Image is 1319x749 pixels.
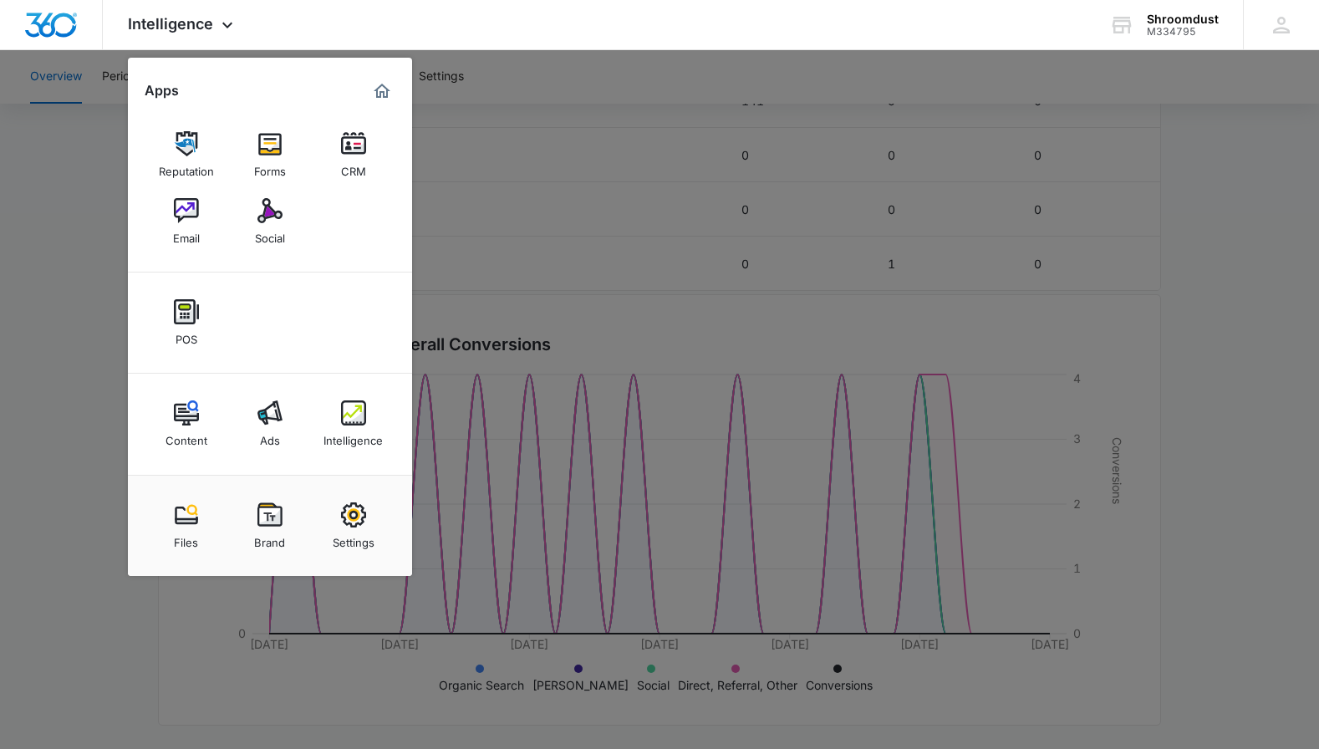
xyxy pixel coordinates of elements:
a: Content [155,392,218,456]
a: CRM [322,123,385,186]
div: Content [166,425,207,447]
div: account id [1147,26,1219,38]
div: Email [173,223,200,245]
div: Settings [333,527,374,549]
div: POS [176,324,197,346]
a: Ads [238,392,302,456]
a: Intelligence [322,392,385,456]
a: POS [155,291,218,354]
a: Brand [238,494,302,558]
a: Marketing 360® Dashboard [369,78,395,104]
h2: Apps [145,83,179,99]
div: Reputation [159,156,214,178]
a: Forms [238,123,302,186]
div: CRM [341,156,366,178]
div: Intelligence [323,425,383,447]
a: Social [238,190,302,253]
div: account name [1147,13,1219,26]
div: Social [255,223,285,245]
div: Ads [260,425,280,447]
a: Reputation [155,123,218,186]
div: Forms [254,156,286,178]
div: Files [174,527,198,549]
span: Intelligence [128,15,213,33]
a: Settings [322,494,385,558]
a: Files [155,494,218,558]
a: Email [155,190,218,253]
div: Brand [254,527,285,549]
